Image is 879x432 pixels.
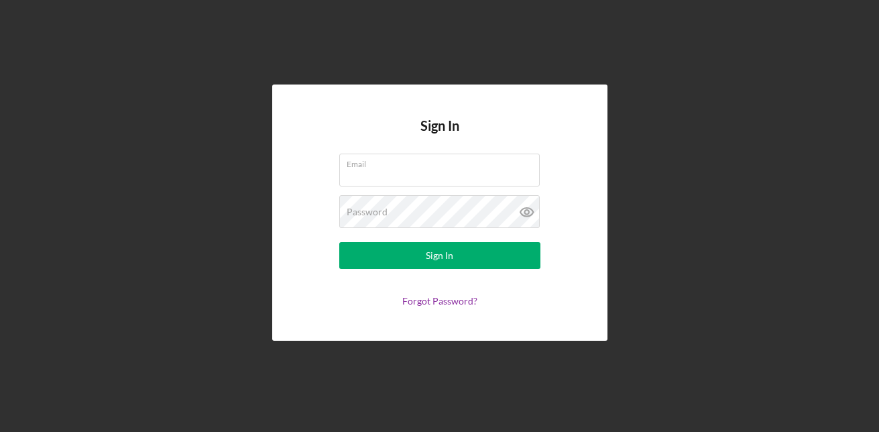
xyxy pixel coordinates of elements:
[402,295,477,307] a: Forgot Password?
[420,118,459,154] h4: Sign In
[347,154,540,169] label: Email
[426,242,453,269] div: Sign In
[347,207,388,217] label: Password
[339,242,540,269] button: Sign In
